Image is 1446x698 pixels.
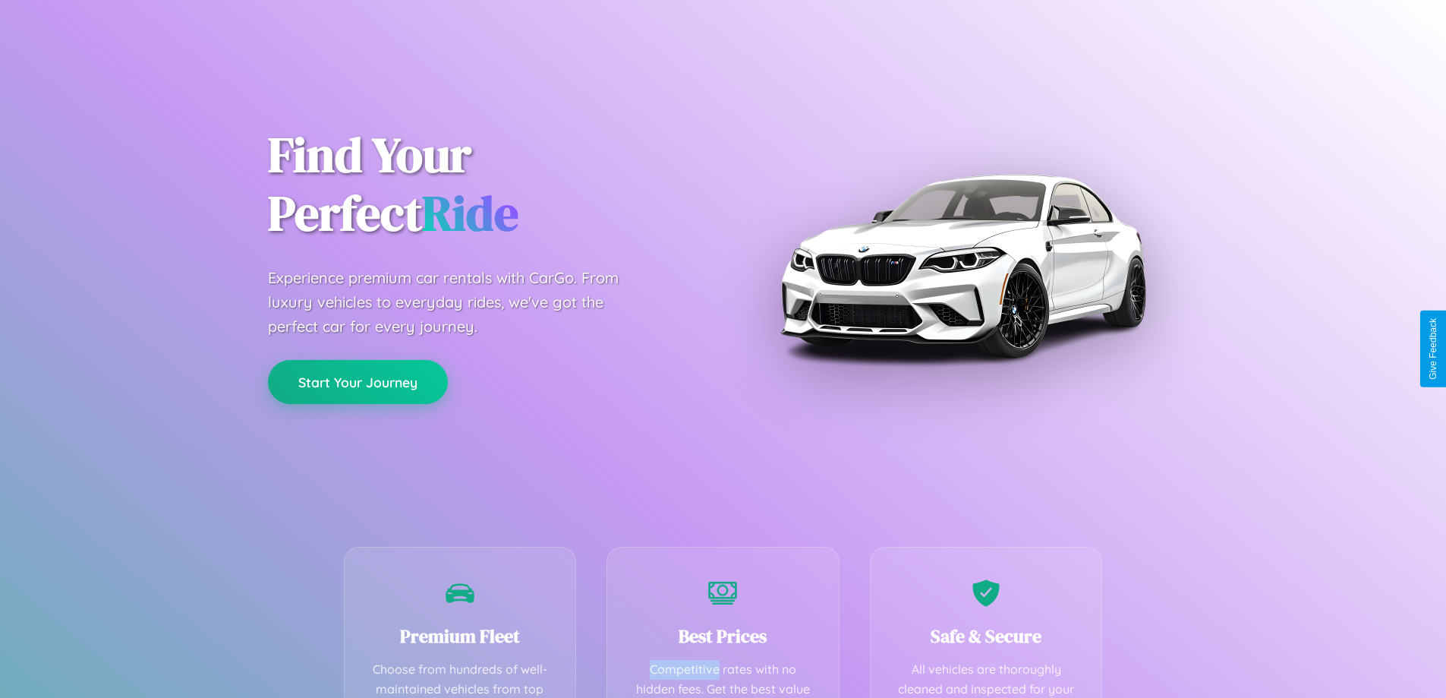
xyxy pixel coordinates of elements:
img: Premium BMW car rental vehicle [773,76,1152,456]
button: Start Your Journey [268,360,448,404]
h3: Safe & Secure [893,624,1079,649]
h1: Find Your Perfect [268,126,701,243]
div: Give Feedback [1428,318,1438,380]
h3: Best Prices [630,624,816,649]
p: Experience premium car rentals with CarGo. From luxury vehicles to everyday rides, we've got the ... [268,266,647,339]
h3: Premium Fleet [367,624,553,649]
span: Ride [422,180,518,246]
